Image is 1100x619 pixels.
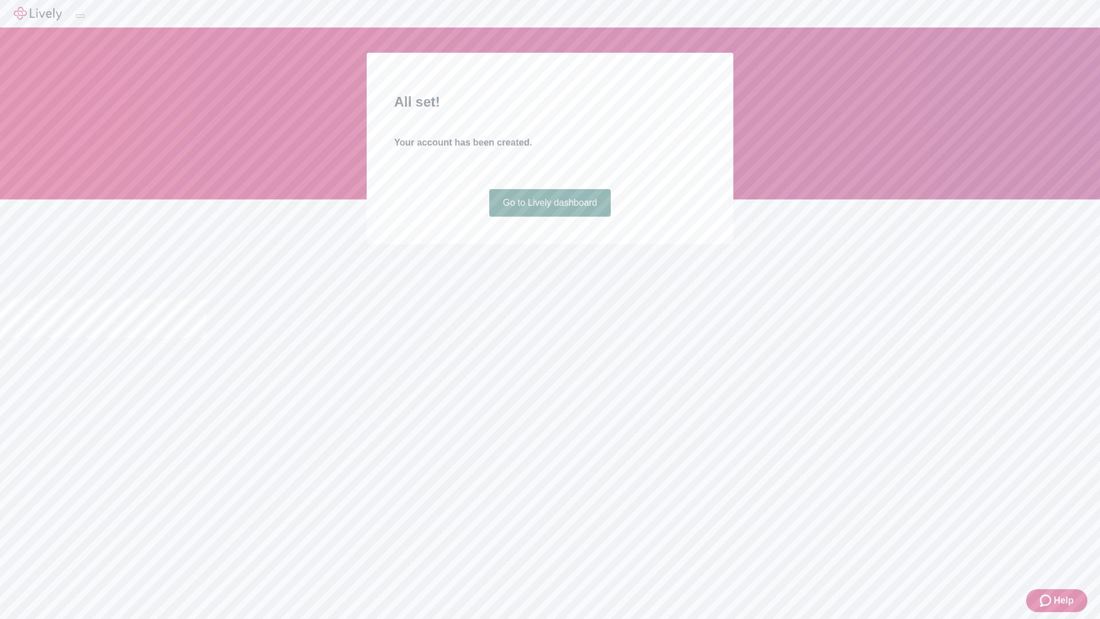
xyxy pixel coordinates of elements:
[76,14,85,18] button: Log out
[1040,594,1054,608] svg: Zendesk support icon
[394,92,706,112] h2: All set!
[1054,594,1074,608] span: Help
[1026,589,1087,612] button: Zendesk support iconHelp
[14,7,62,21] img: Lively
[394,136,706,150] h4: Your account has been created.
[489,189,611,217] a: Go to Lively dashboard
